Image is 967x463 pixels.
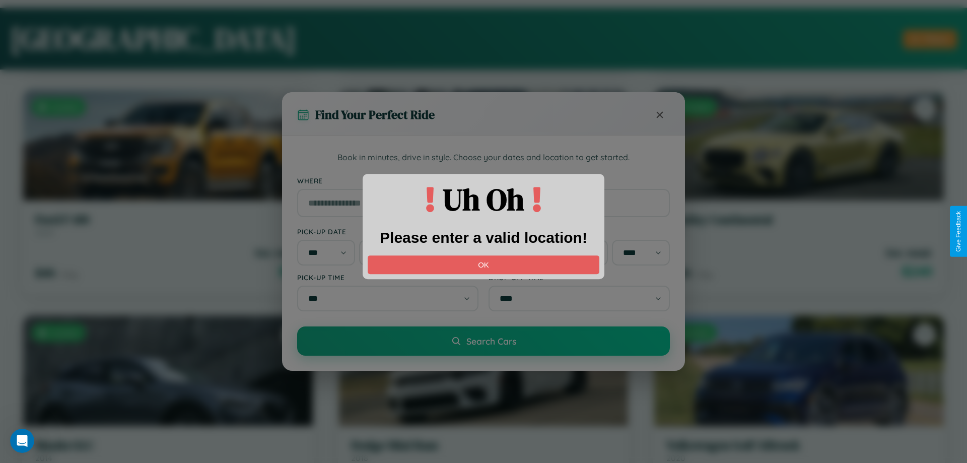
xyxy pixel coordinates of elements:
h3: Find Your Perfect Ride [315,106,435,123]
label: Drop-off Time [489,273,670,282]
label: Pick-up Time [297,273,478,282]
span: Search Cars [466,336,516,347]
label: Drop-off Date [489,227,670,236]
label: Pick-up Date [297,227,478,236]
p: Book in minutes, drive in style. Choose your dates and location to get started. [297,151,670,164]
label: Where [297,176,670,185]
